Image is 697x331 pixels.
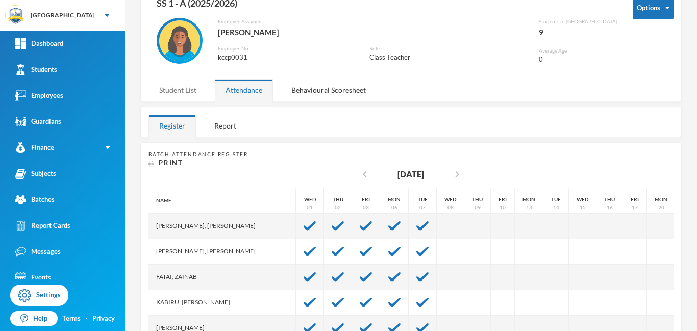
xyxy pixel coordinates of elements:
[15,272,51,283] div: Events
[148,239,296,265] div: [PERSON_NAME], [PERSON_NAME]
[10,285,68,306] a: Settings
[92,314,115,324] a: Privacy
[15,168,56,179] div: Subjects
[418,196,428,203] div: Tue
[15,246,61,257] div: Messages
[148,290,296,316] div: Kabiru, [PERSON_NAME]
[15,194,55,205] div: Batches
[218,26,514,39] div: [PERSON_NAME]
[539,47,617,55] div: Average Age
[500,203,506,211] div: 10
[539,55,617,65] div: 0
[499,196,507,203] div: Fri
[539,26,617,39] div: 9
[391,203,397,211] div: 06
[15,64,57,75] div: Students
[451,168,463,181] i: chevron_right
[31,11,95,20] div: [GEOGRAPHIC_DATA]
[15,142,54,153] div: Finance
[551,196,561,203] div: Tue
[148,214,296,239] div: [PERSON_NAME], [PERSON_NAME]
[444,196,456,203] div: Wed
[15,116,61,127] div: Guardians
[607,203,613,211] div: 16
[359,168,371,181] i: chevron_left
[15,38,63,49] div: Dashboard
[604,196,615,203] div: Thu
[553,203,559,211] div: 14
[281,79,377,101] div: Behavioural Scoresheet
[526,203,532,211] div: 13
[218,45,354,53] div: Employee No.
[632,203,638,211] div: 17
[658,203,664,211] div: 20
[159,20,200,61] img: EMPLOYEE
[148,151,248,157] span: Batch Attendance Register
[148,265,296,290] div: Fatai, Zainab
[577,196,588,203] div: Wed
[148,115,196,137] div: Register
[86,314,88,324] div: ·
[369,53,515,63] div: Class Teacher
[15,220,70,231] div: Report Cards
[148,188,296,214] div: Name
[447,203,454,211] div: 08
[472,196,483,203] div: Thu
[304,196,316,203] div: Wed
[148,79,207,101] div: Student List
[475,203,481,211] div: 09
[388,196,401,203] div: Mon
[15,90,63,101] div: Employees
[204,115,247,137] div: Report
[631,196,639,203] div: Fri
[218,18,514,26] div: Employee Assigned
[335,203,341,211] div: 02
[397,168,424,181] div: [DATE]
[62,314,81,324] a: Terms
[362,196,370,203] div: Fri
[159,159,183,167] span: Print
[522,196,535,203] div: Mon
[580,203,586,211] div: 15
[10,311,58,326] a: Help
[539,18,617,26] div: Students in [GEOGRAPHIC_DATA]
[419,203,426,211] div: 07
[333,196,343,203] div: Thu
[655,196,667,203] div: Mon
[215,79,273,101] div: Attendance
[6,6,26,26] img: logo
[363,203,369,211] div: 03
[307,203,313,211] div: 01
[218,53,354,63] div: kccp0031
[369,45,515,53] div: Role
